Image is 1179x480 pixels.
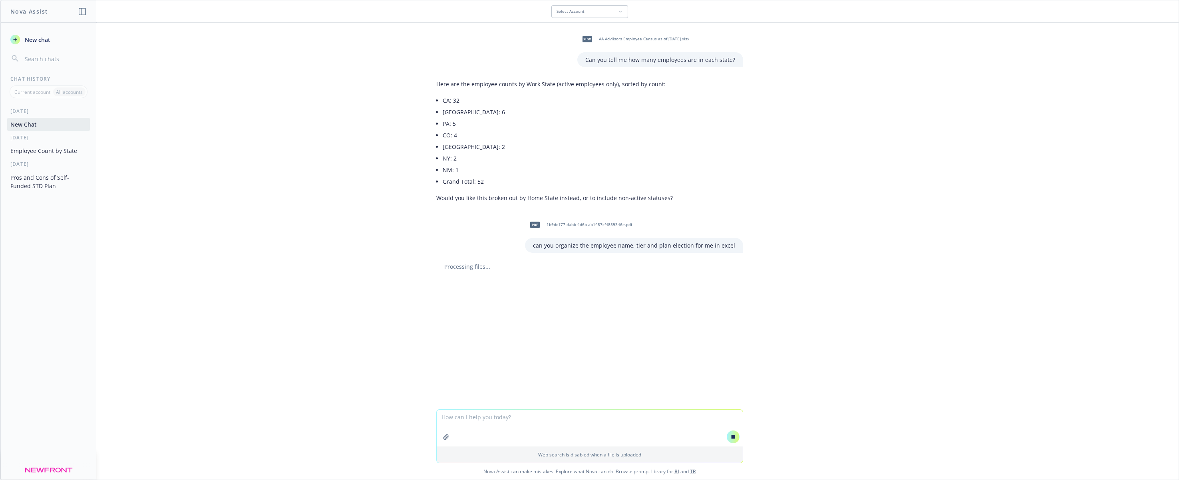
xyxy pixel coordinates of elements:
[7,144,90,157] button: Employee Count by State
[23,36,50,44] span: New chat
[690,468,696,475] a: TR
[599,36,689,42] span: AA Adviisors Employee Census as of [DATE].xlsx
[577,29,691,49] div: xlsxAA Adviisors Employee Census as of [DATE].xlsx
[547,222,632,227] span: 1b9dc177-dabb-4d6b-ab1f-87cf4859346e.pdf
[443,129,673,141] li: CO: 4
[443,106,673,118] li: [GEOGRAPHIC_DATA]: 6
[533,241,735,250] p: can you organize the employee name, tier and plan election for me in excel
[674,468,679,475] a: BI
[1,75,96,82] div: Chat History
[436,80,673,88] p: Here are the employee counts by Work State (active employees only), sorted by count:
[436,194,673,202] p: Would you like this broken out by Home State instead, or to include non-active statuses?
[1,108,96,115] div: [DATE]
[443,118,673,129] li: PA: 5
[56,89,83,95] p: All accounts
[1,134,96,141] div: [DATE]
[436,262,743,271] div: Processing files...
[530,222,540,228] span: pdf
[1,161,96,167] div: [DATE]
[525,215,634,235] div: pdf1b9dc177-dabb-4d6b-ab1f-87cf4859346e.pdf
[4,463,1175,480] span: Nova Assist can make mistakes. Explore what Nova can do: Browse prompt library for and
[23,53,87,64] input: Search chats
[7,32,90,47] button: New chat
[557,9,585,14] span: Select Account
[443,95,673,106] li: CA: 32
[10,7,48,16] h1: Nova Assist
[443,141,673,153] li: [GEOGRAPHIC_DATA]: 2
[583,36,592,42] span: xlsx
[551,5,628,18] button: Select Account
[14,89,50,95] p: Current account
[443,164,673,176] li: NM: 1
[7,118,90,131] button: New Chat
[443,176,673,187] li: Grand Total: 52
[443,153,673,164] li: NY: 2
[7,171,90,192] button: Pros and Cons of Self-Funded STD Plan
[585,56,735,64] p: Can you tell me how many employees are in each state?
[441,451,738,458] p: Web search is disabled when a file is uploaded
